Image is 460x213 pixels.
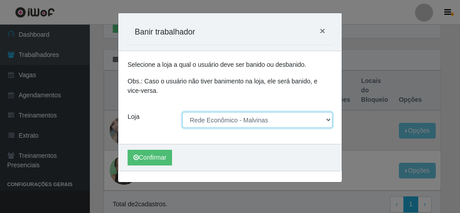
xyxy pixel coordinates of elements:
span: × [320,26,325,36]
p: Selecione a loja a qual o usuário deve ser banido ou desbanido. [128,60,332,70]
h5: Banir trabalhador [135,26,195,38]
button: Confirmar [128,150,172,165]
label: Loja [128,112,139,122]
button: Close [313,19,332,43]
p: Obs.: Caso o usuário não tiver banimento na loja, ele será banido, e vice-versa. [128,77,332,96]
